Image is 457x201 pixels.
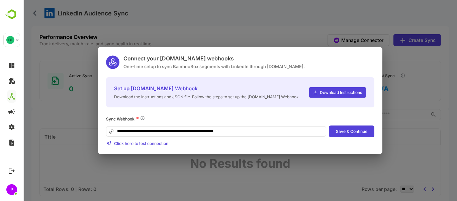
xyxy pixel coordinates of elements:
[6,36,14,44] div: DE
[6,184,17,195] div: P
[285,87,343,98] a: Download Instructions
[3,8,20,21] img: BambooboxLogoMark.f1c84d78b4c51b1a7b5f700c9845e183.svg
[116,115,122,122] span: Required for pushing segments to LinkedIn.
[91,85,276,92] span: Set up [DOMAIN_NAME] Webhook
[7,166,16,175] button: Logout
[100,64,281,69] div: One-time setup to sync BambooBox segments with LinkedIn through [DOMAIN_NAME].
[91,94,276,99] span: Download the Instructions and JSON file. Follow the steps to set up the [DOMAIN_NAME] Webhook.
[83,116,111,121] span: Sync Webhook
[91,141,145,146] span: Click here to test connection
[100,55,281,62] div: Connect your [DOMAIN_NAME] webhooks
[305,125,351,137] button: Save & Continue
[294,90,339,95] span: Download Instructions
